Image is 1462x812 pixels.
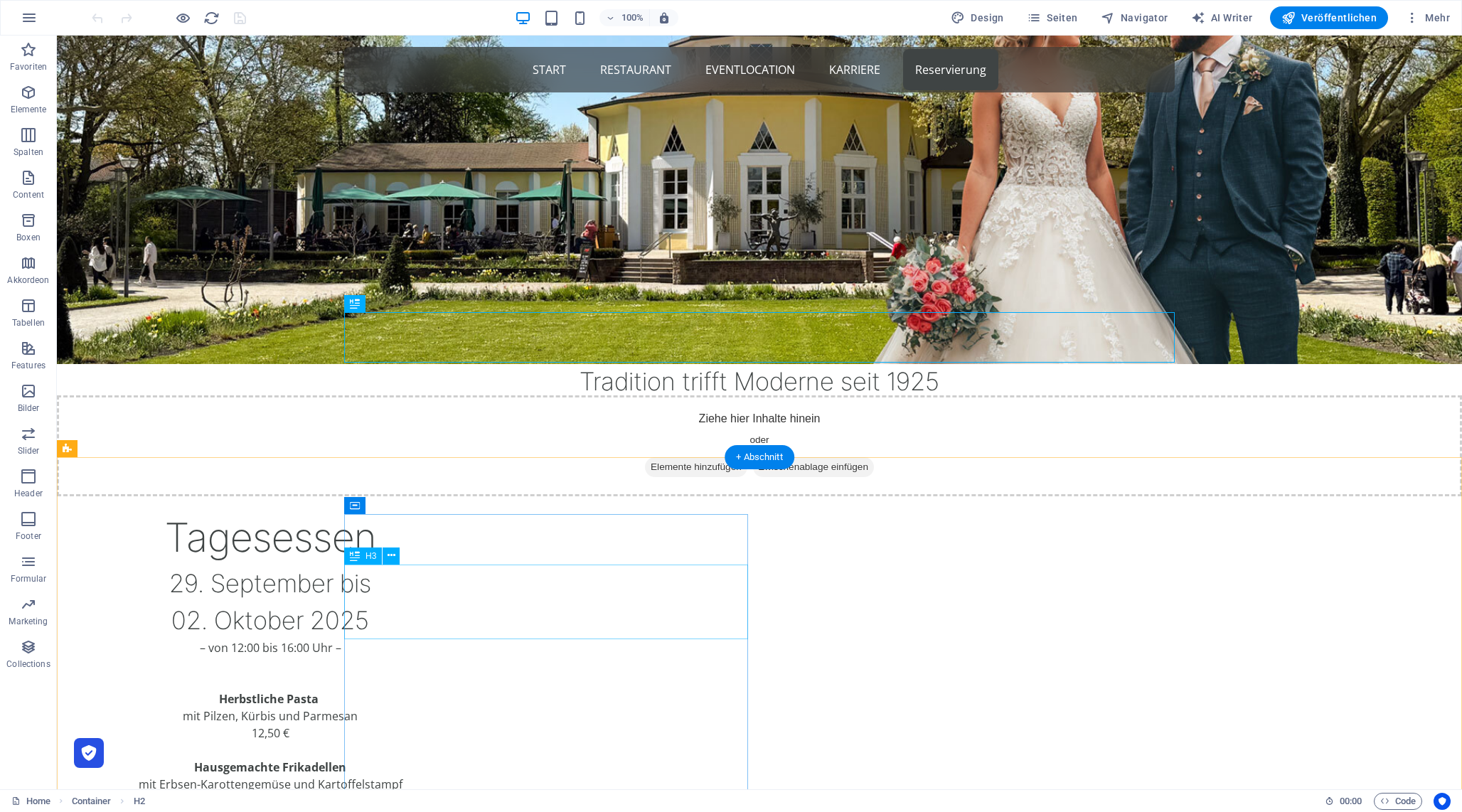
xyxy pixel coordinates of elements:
[1027,11,1078,25] span: Seiten
[1185,6,1259,29] button: AI Writer
[134,793,145,810] span: Klick zum Auswählen. Doppelklick zum Bearbeiten
[588,422,690,442] span: Elemente hinzufügen
[174,9,191,26] button: Klicke hier, um den Vorschau-Modus zu verlassen
[1350,796,1352,806] span: :
[11,360,46,371] p: Features
[16,530,41,542] p: Footer
[1405,11,1450,25] span: Mehr
[365,552,376,560] span: H3
[12,317,45,328] p: Tabellen
[1325,793,1362,810] h6: Session-Zeit
[13,189,44,201] p: Content
[1281,11,1377,25] span: Veröffentlichen
[72,793,112,810] span: Klick zum Auswählen. Doppelklick zum Bearbeiten
[1095,6,1174,29] button: Navigator
[1434,793,1451,810] button: Usercentrics
[599,9,650,26] button: 100%
[1380,793,1416,810] span: Code
[951,11,1004,25] span: Design
[16,232,41,243] p: Boxen
[1340,793,1362,810] span: 00 00
[1021,6,1084,29] button: Seiten
[11,793,50,810] a: Klick, um Auswahl aufzuheben. Doppelklick öffnet Seitenverwaltung
[621,9,644,26] h6: 100%
[203,9,220,26] button: reload
[14,146,43,158] p: Spalten
[1101,11,1168,25] span: Navigator
[945,6,1010,29] button: Design
[11,573,47,584] p: Formular
[10,61,47,73] p: Favoriten
[725,445,794,469] div: + Abschnitt
[658,11,671,24] i: Bei Größenänderung Zoomstufe automatisch an das gewählte Gerät anpassen.
[1374,793,1422,810] button: Code
[945,6,1010,29] div: Design (Strg+Alt+Y)
[696,422,817,442] span: Zwischenablage einfügen
[18,402,40,414] p: Bilder
[6,658,50,670] p: Collections
[9,616,48,627] p: Marketing
[1270,6,1388,29] button: Veröffentlichen
[14,488,43,499] p: Header
[72,793,145,810] nav: breadcrumb
[203,10,220,26] i: Seite neu laden
[7,274,49,286] p: Akkordeon
[18,445,40,456] p: Slider
[1399,6,1456,29] button: Mehr
[11,104,47,115] p: Elemente
[1191,11,1253,25] span: AI Writer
